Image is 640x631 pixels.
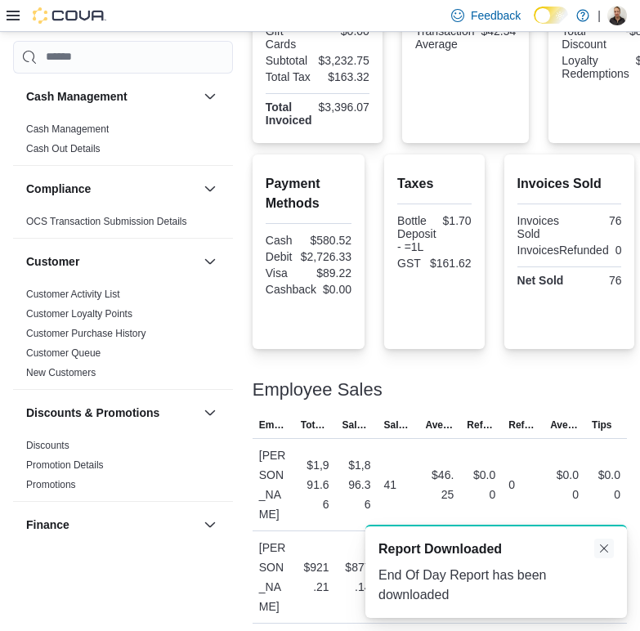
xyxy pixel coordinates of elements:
[13,212,233,238] div: Compliance
[13,284,233,389] div: Customer
[26,181,91,197] h3: Compliance
[323,283,351,296] div: $0.00
[26,517,197,533] button: Finance
[310,234,351,247] div: $580.52
[562,54,629,80] div: Loyalty Redemptions
[301,250,351,263] div: $2,726.33
[26,366,96,379] span: New Customers
[26,347,101,359] a: Customer Queue
[26,459,104,471] a: Promotion Details
[443,214,472,227] div: $1.70
[200,515,220,535] button: Finance
[26,347,101,360] span: Customer Queue
[26,216,187,227] a: OCS Transaction Submission Details
[26,123,109,135] a: Cash Management
[320,70,369,83] div: $163.32
[573,274,622,287] div: 76
[342,455,371,514] div: $1,896.36
[26,123,109,136] span: Cash Management
[26,328,146,339] a: Customer Purchase History
[253,531,294,623] div: [PERSON_NAME]
[384,475,397,495] div: 41
[253,439,294,530] div: [PERSON_NAME]
[550,465,579,504] div: $0.00
[397,214,436,253] div: Bottle Deposit - =1L
[266,70,315,83] div: Total Tax
[508,475,515,495] div: 0
[26,517,69,533] h3: Finance
[311,266,351,280] div: $89.22
[33,7,106,24] img: Cova
[319,101,369,114] div: $3,396.07
[259,418,288,432] span: Employee
[534,7,568,24] input: Dark Mode
[550,418,579,432] span: Average Refund
[253,380,383,400] h3: Employee Sales
[266,266,306,280] div: Visa
[26,327,146,340] span: Customer Purchase History
[266,54,312,67] div: Subtotal
[13,436,233,501] div: Discounts & Promotions
[592,418,611,432] span: Tips
[301,418,329,432] span: Total Invoiced
[508,418,537,432] span: Refunds (#)
[397,257,423,270] div: GST
[266,234,304,247] div: Cash
[200,403,220,423] button: Discounts & Promotions
[471,7,521,24] span: Feedback
[319,54,369,67] div: $3,232.75
[301,455,329,514] div: $1,991.66
[26,289,120,300] a: Customer Activity List
[415,25,475,51] div: Transaction Average
[597,6,601,25] p: |
[26,288,120,301] span: Customer Activity List
[301,557,329,597] div: $921.21
[26,479,76,490] a: Promotions
[607,6,627,25] div: Stephanie M
[573,214,622,227] div: 76
[378,539,502,559] span: Report Downloaded
[266,101,312,127] strong: Total Invoiced
[266,250,294,263] div: Debit
[200,252,220,271] button: Customer
[26,367,96,378] a: New Customers
[26,307,132,320] span: Customer Loyalty Points
[397,174,472,194] h2: Taxes
[26,308,132,320] a: Customer Loyalty Points
[562,25,610,51] div: Total Discount
[200,179,220,199] button: Compliance
[517,274,564,287] strong: Net Sold
[594,539,614,558] button: Dismiss toast
[615,244,622,257] div: 0
[266,174,351,213] h2: Payment Methods
[467,418,495,432] span: Refunds ($)
[517,174,622,194] h2: Invoices Sold
[13,119,233,165] div: Cash Management
[26,405,197,421] button: Discounts & Promotions
[26,439,69,452] span: Discounts
[26,253,79,270] h3: Customer
[26,143,101,154] a: Cash Out Details
[26,181,197,197] button: Compliance
[26,478,76,491] span: Promotions
[26,142,101,155] span: Cash Out Details
[26,215,187,228] span: OCS Transaction Submission Details
[378,566,614,605] div: End Of Day Report has been downloaded
[425,418,454,432] span: Average Sale
[517,214,566,240] div: Invoices Sold
[425,465,454,504] div: $46.25
[592,465,620,504] div: $0.00
[342,418,371,432] span: Sales ($)
[430,257,472,270] div: $161.62
[384,418,413,432] span: Sales (#)
[26,253,197,270] button: Customer
[378,539,614,559] div: Notification
[26,440,69,451] a: Discounts
[26,405,159,421] h3: Discounts & Promotions
[266,283,316,296] div: Cashback
[26,88,128,105] h3: Cash Management
[266,25,315,51] div: Gift Cards
[26,88,197,105] button: Cash Management
[26,459,104,472] span: Promotion Details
